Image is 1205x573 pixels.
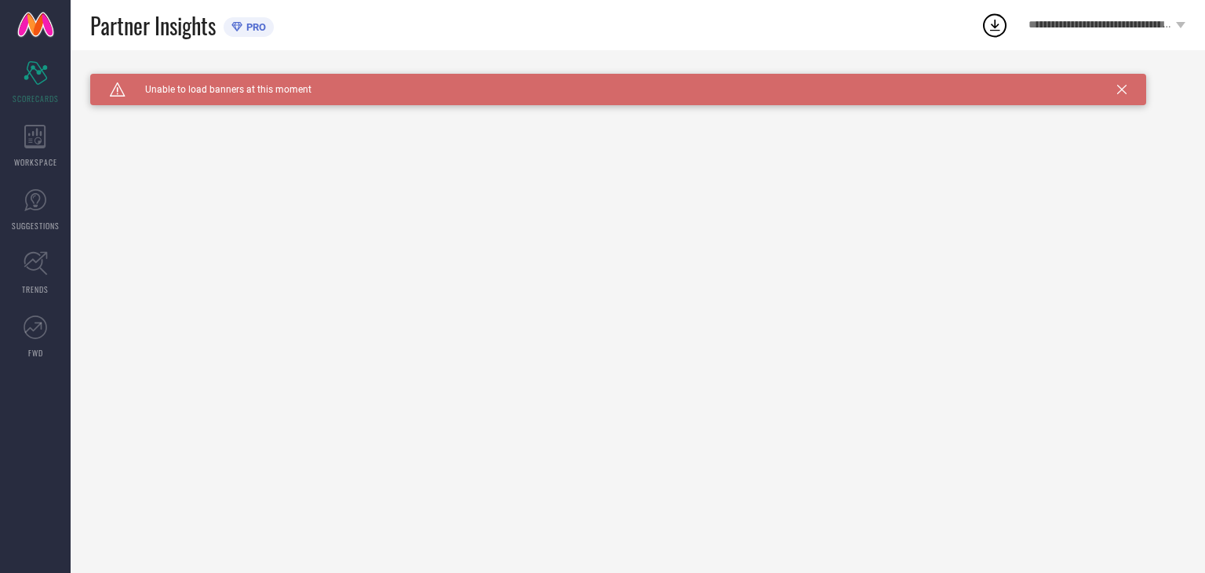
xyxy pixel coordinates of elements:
[28,347,43,359] span: FWD
[13,93,59,104] span: SCORECARDS
[126,84,311,95] span: Unable to load banners at this moment
[14,156,57,168] span: WORKSPACE
[90,74,1185,86] div: Unable to load filters at this moment. Please try later.
[22,283,49,295] span: TRENDS
[981,11,1009,39] div: Open download list
[90,9,216,42] span: Partner Insights
[242,21,266,33] span: PRO
[12,220,60,232] span: SUGGESTIONS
